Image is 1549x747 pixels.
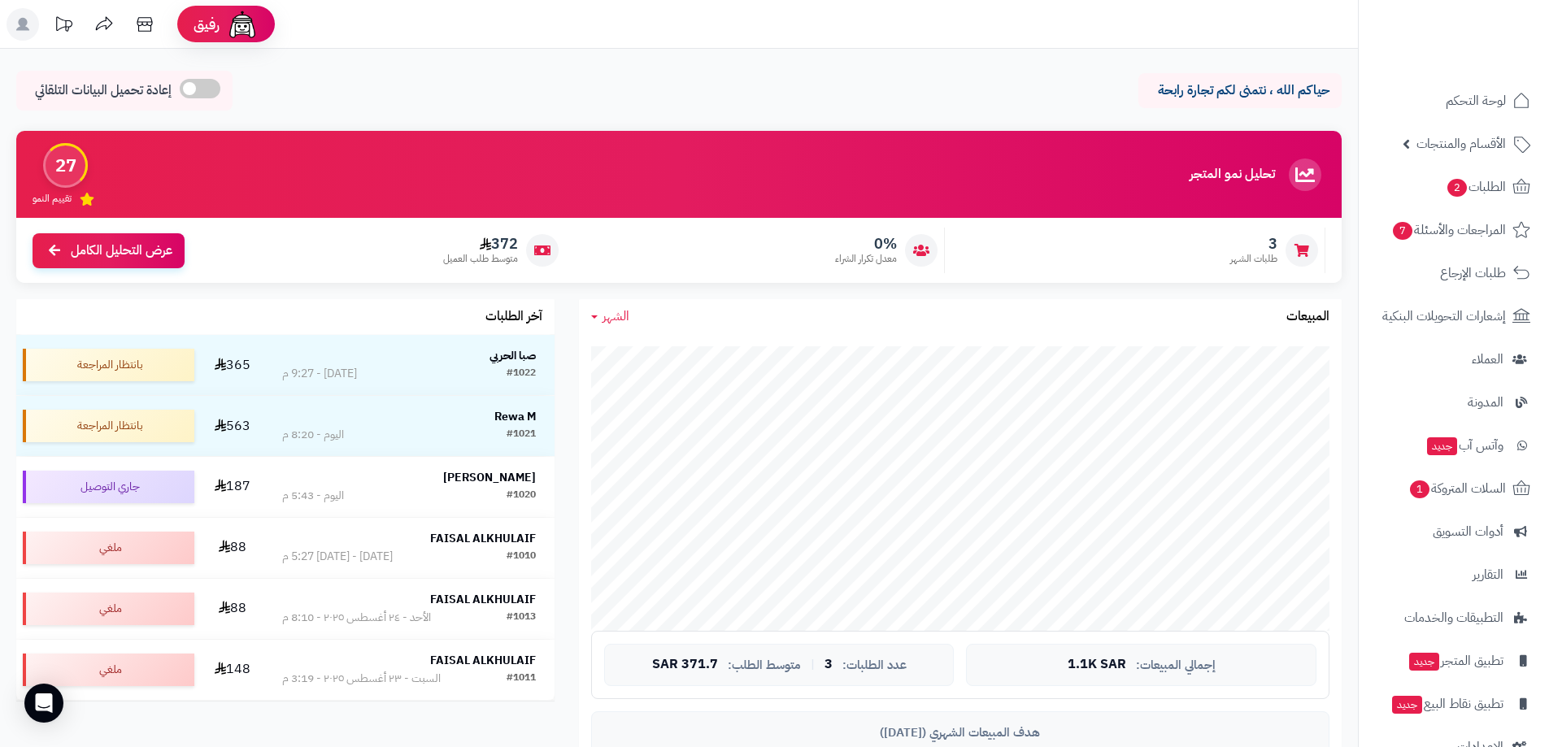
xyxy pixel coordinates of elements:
span: تقييم النمو [33,192,72,206]
td: 563 [201,396,263,456]
strong: FAISAL ALKHULAIF [430,652,536,669]
a: أدوات التسويق [1368,512,1539,551]
div: بانتظار المراجعة [23,410,194,442]
div: [DATE] - 9:27 م [282,366,357,382]
span: 0% [835,235,897,253]
div: #1020 [507,488,536,504]
span: 3 [825,658,833,672]
div: #1010 [507,549,536,565]
div: ملغي [23,532,194,564]
span: التقارير [1473,563,1503,586]
div: هدف المبيعات الشهري ([DATE]) [604,724,1316,741]
span: إشعارات التحويلات البنكية [1382,305,1506,328]
td: 88 [201,579,263,639]
span: 2 [1447,179,1467,197]
td: 88 [201,518,263,578]
div: #1011 [507,671,536,687]
h3: المبيعات [1286,310,1329,324]
td: 148 [201,640,263,700]
a: تطبيق نقاط البيعجديد [1368,684,1539,723]
span: المدونة [1468,391,1503,414]
a: المراجعات والأسئلة7 [1368,211,1539,250]
a: لوحة التحكم [1368,81,1539,120]
span: متوسط طلب العميل [443,252,518,266]
a: العملاء [1368,340,1539,379]
span: 7 [1393,222,1412,240]
a: عرض التحليل الكامل [33,233,185,268]
a: الطلبات2 [1368,167,1539,206]
a: التطبيقات والخدمات [1368,598,1539,637]
span: جديد [1427,437,1457,455]
strong: صبا الحربي [490,347,536,364]
div: بانتظار المراجعة [23,349,194,381]
span: جديد [1409,653,1439,671]
img: ai-face.png [226,8,259,41]
span: الشهر [603,306,629,326]
span: الطلبات [1446,176,1506,198]
span: 1 [1410,480,1429,498]
a: تطبيق المتجرجديد [1368,641,1539,680]
span: 371.7 SAR [652,658,718,672]
span: تطبيق نقاط البيع [1390,693,1503,715]
span: جديد [1392,696,1422,714]
strong: Rewa M [494,408,536,425]
span: متوسط الطلب: [728,658,801,672]
span: 1.1K SAR [1068,658,1126,672]
span: وآتس آب [1425,434,1503,457]
strong: [PERSON_NAME] [443,469,536,486]
a: السلات المتروكة1 [1368,469,1539,508]
a: وآتس آبجديد [1368,426,1539,465]
a: الشهر [591,307,629,326]
div: #1022 [507,366,536,382]
td: 365 [201,335,263,395]
span: طلبات الشهر [1230,252,1277,266]
strong: FAISAL ALKHULAIF [430,530,536,547]
span: 372 [443,235,518,253]
span: | [811,658,815,671]
a: تحديثات المنصة [43,8,84,45]
div: جاري التوصيل [23,471,194,503]
h3: تحليل نمو المتجر [1190,167,1275,182]
span: 3 [1230,235,1277,253]
a: المدونة [1368,383,1539,422]
p: حياكم الله ، نتمنى لكم تجارة رابحة [1151,81,1329,100]
span: معدل تكرار الشراء [835,252,897,266]
span: عرض التحليل الكامل [71,241,172,260]
span: التطبيقات والخدمات [1404,606,1503,629]
div: Open Intercom Messenger [24,684,63,723]
div: السبت - ٢٣ أغسطس ٢٠٢٥ - 3:19 م [282,671,441,687]
span: لوحة التحكم [1446,89,1506,112]
span: تطبيق المتجر [1408,649,1503,672]
span: العملاء [1472,348,1503,371]
div: ملغي [23,593,194,625]
span: إعادة تحميل البيانات التلقائي [35,81,172,100]
a: إشعارات التحويلات البنكية [1368,297,1539,336]
span: عدد الطلبات: [842,658,907,672]
strong: FAISAL ALKHULAIF [430,591,536,608]
span: طلبات الإرجاع [1440,262,1506,284]
div: #1013 [507,610,536,626]
span: المراجعات والأسئلة [1391,219,1506,241]
div: #1021 [507,427,536,443]
h3: آخر الطلبات [485,310,542,324]
span: أدوات التسويق [1433,520,1503,543]
span: رفيق [194,15,220,34]
div: الأحد - ٢٤ أغسطس ٢٠٢٥ - 8:10 م [282,610,431,626]
a: التقارير [1368,555,1539,594]
td: 187 [201,457,263,517]
span: السلات المتروكة [1408,477,1506,500]
div: اليوم - 5:43 م [282,488,344,504]
span: الأقسام والمنتجات [1416,132,1506,155]
div: [DATE] - [DATE] 5:27 م [282,549,393,565]
div: اليوم - 8:20 م [282,427,344,443]
a: طلبات الإرجاع [1368,254,1539,293]
div: ملغي [23,654,194,686]
span: إجمالي المبيعات: [1136,658,1216,672]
